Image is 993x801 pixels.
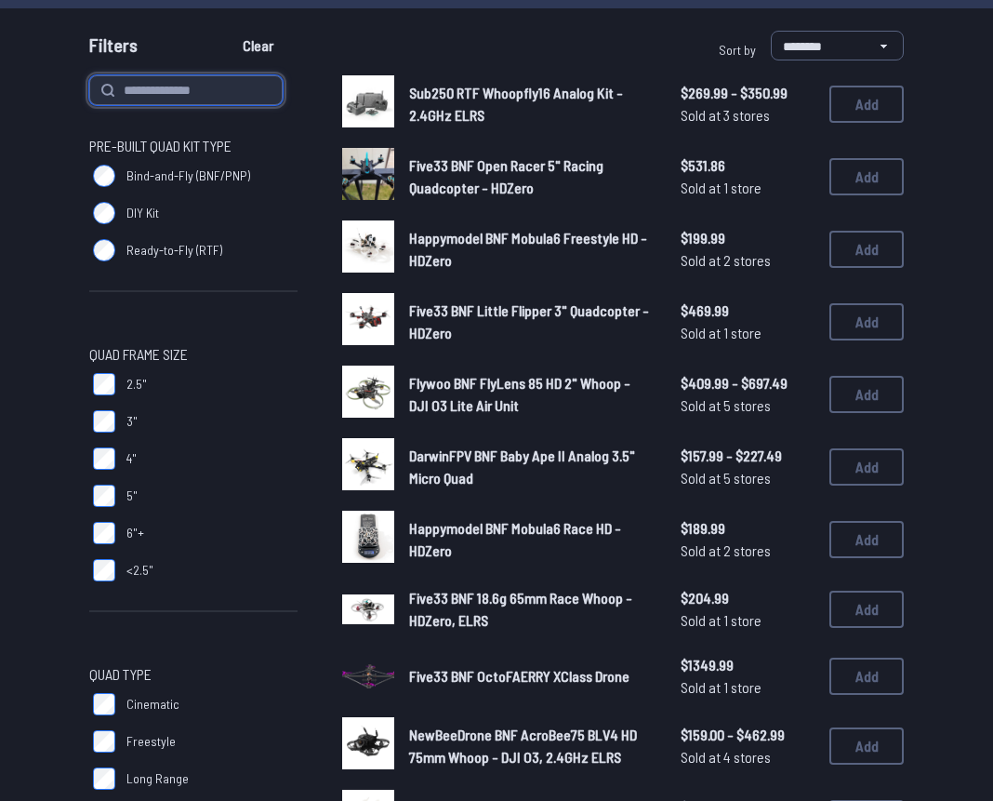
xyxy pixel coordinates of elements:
a: image [342,220,394,278]
span: $469.99 [681,300,814,322]
span: Five33 BNF Little Flipper 3" Quadcopter - HDZero [409,301,649,341]
a: image [342,717,394,775]
span: 4" [126,449,137,468]
a: image [342,438,394,496]
button: Clear [227,31,289,60]
input: 5" [93,485,115,507]
span: Sold at 5 stores [681,394,814,417]
a: image [342,293,394,351]
span: Bind-and-Fly (BNF/PNP) [126,167,250,185]
span: $199.99 [681,227,814,249]
img: image [342,717,394,769]
img: image [342,366,394,418]
span: $409.99 - $697.49 [681,372,814,394]
span: 5" [126,487,138,505]
span: $204.99 [681,587,814,609]
input: 2.5" [93,373,115,395]
span: Ready-to-Fly (RTF) [126,241,222,260]
a: image [342,366,394,423]
span: Sold at 1 store [681,676,814,699]
span: Sub250 RTF Whoopfly16 Analog Kit - 2.4GHz ELRS [409,84,623,124]
span: Sold at 2 stores [681,249,814,272]
input: Freestyle [93,730,115,753]
span: Cinematic [126,695,179,714]
span: Filters [89,31,138,68]
span: Sold at 1 store [681,609,814,632]
input: Bind-and-Fly (BNF/PNP) [93,165,115,187]
a: image [342,511,394,568]
button: Add [829,521,904,558]
img: image [342,293,394,345]
span: $189.99 [681,517,814,540]
span: 3" [126,412,138,431]
input: 4" [93,447,115,470]
span: Five33 BNF 18.6g 65mm Race Whoop - HDZero, ELRS [409,589,632,629]
img: image [342,438,394,490]
input: Ready-to-Fly (RTF) [93,239,115,261]
button: Add [829,231,904,268]
a: image [342,583,394,635]
span: Five33 BNF Open Racer 5" Racing Quadcopter - HDZero [409,156,603,196]
span: Sold at 4 stores [681,746,814,768]
a: Happymodel BNF Mobula6 Race HD - HDZero [409,517,651,562]
span: Sold at 2 stores [681,540,814,562]
button: Add [829,728,904,765]
button: Add [829,591,904,628]
a: Five33 BNF OctoFAERRY XClass Drone [409,665,651,688]
a: NewBeeDrone BNF AcroBee75 BLV4 HD 75mm Whoop - DJI O3, 2.4GHz ELRS [409,724,651,768]
img: image [342,75,394,127]
span: $157.99 - $227.49 [681,445,814,467]
a: Flywoo BNF FlyLens 85 HD 2" Whoop - DJI O3 Lite Air Unit [409,372,651,417]
span: Long Range [126,769,189,788]
span: NewBeeDrone BNF AcroBee75 BLV4 HD 75mm Whoop - DJI O3, 2.4GHz ELRS [409,726,637,766]
input: Long Range [93,768,115,790]
span: Happymodel BNF Mobula6 Race HD - HDZero [409,519,621,559]
span: Sold at 5 stores [681,467,814,489]
button: Add [829,658,904,695]
a: Five33 BNF Little Flipper 3" Quadcopter - HDZero [409,300,651,344]
span: Sort by [719,42,756,58]
span: $531.86 [681,154,814,177]
input: <2.5" [93,559,115,581]
img: image [342,594,394,624]
span: $1349.99 [681,654,814,676]
a: Happymodel BNF Mobula6 Freestyle HD - HDZero [409,227,651,272]
span: 2.5" [126,375,147,394]
span: Pre-Built Quad Kit Type [89,135,232,157]
button: Add [829,448,904,486]
input: Cinematic [93,693,115,715]
select: Sort by [771,31,904,60]
span: Flywoo BNF FlyLens 85 HD 2" Whoop - DJI O3 Lite Air Unit [409,374,630,414]
a: image [342,650,394,702]
a: image [342,148,394,206]
span: <2.5" [126,561,153,580]
button: Add [829,376,904,413]
img: image [342,664,394,688]
input: DIY Kit [93,202,115,224]
span: Sold at 3 stores [681,104,814,127]
input: 6"+ [93,522,115,544]
a: DarwinFPV BNF Baby Ape II Analog 3.5" Micro Quad [409,445,651,489]
span: DarwinFPV BNF Baby Ape II Analog 3.5" Micro Quad [409,447,635,487]
a: image [342,75,394,133]
button: Add [829,303,904,340]
span: Quad Type [89,663,152,686]
span: DIY Kit [126,204,159,222]
span: $159.00 - $462.99 [681,724,814,746]
img: image [342,511,394,563]
button: Add [829,158,904,195]
span: 6"+ [126,524,144,542]
img: image [342,220,394,273]
button: Add [829,86,904,123]
a: Sub250 RTF Whoopfly16 Analog Kit - 2.4GHz ELRS [409,82,651,127]
span: Happymodel BNF Mobula6 Freestyle HD - HDZero [409,229,647,269]
span: Quad Frame Size [89,343,188,366]
span: Sold at 1 store [681,177,814,199]
span: Freestyle [126,732,176,751]
input: 3" [93,410,115,433]
span: $269.99 - $350.99 [681,82,814,104]
img: image [342,148,394,200]
a: Five33 BNF 18.6g 65mm Race Whoop - HDZero, ELRS [409,587,651,632]
a: Five33 BNF Open Racer 5" Racing Quadcopter - HDZero [409,154,651,199]
span: Five33 BNF OctoFAERRY XClass Drone [409,667,629,685]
